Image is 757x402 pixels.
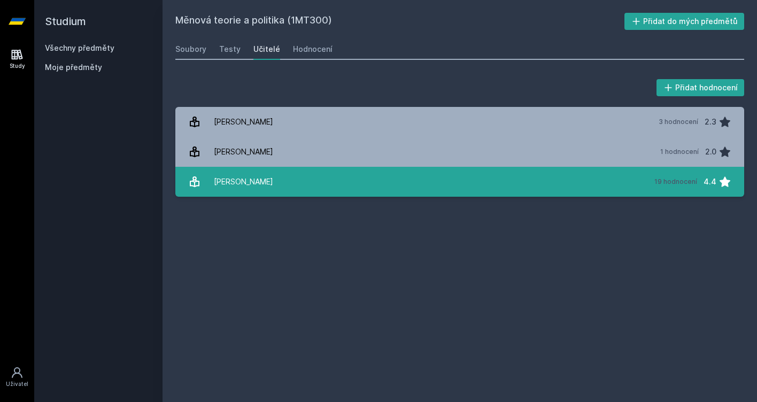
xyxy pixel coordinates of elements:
div: 2.0 [705,141,716,163]
div: [PERSON_NAME] [214,111,273,133]
div: 4.4 [704,171,716,192]
a: [PERSON_NAME] 1 hodnocení 2.0 [175,137,744,167]
h2: Měnová teorie a politika (1MT300) [175,13,624,30]
div: 19 hodnocení [654,177,697,186]
a: Study [2,43,32,75]
div: [PERSON_NAME] [214,171,273,192]
button: Přidat hodnocení [656,79,745,96]
div: Study [10,62,25,70]
div: 2.3 [705,111,716,133]
a: [PERSON_NAME] 19 hodnocení 4.4 [175,167,744,197]
div: Testy [219,44,241,55]
a: Testy [219,38,241,60]
div: Uživatel [6,380,28,388]
a: Soubory [175,38,206,60]
a: [PERSON_NAME] 3 hodnocení 2.3 [175,107,744,137]
div: Hodnocení [293,44,333,55]
div: [PERSON_NAME] [214,141,273,163]
div: 3 hodnocení [659,118,698,126]
div: 1 hodnocení [660,148,699,156]
div: Soubory [175,44,206,55]
a: Učitelé [253,38,280,60]
span: Moje předměty [45,62,102,73]
button: Přidat do mých předmětů [624,13,745,30]
a: Všechny předměty [45,43,114,52]
a: Hodnocení [293,38,333,60]
a: Uživatel [2,361,32,393]
div: Učitelé [253,44,280,55]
